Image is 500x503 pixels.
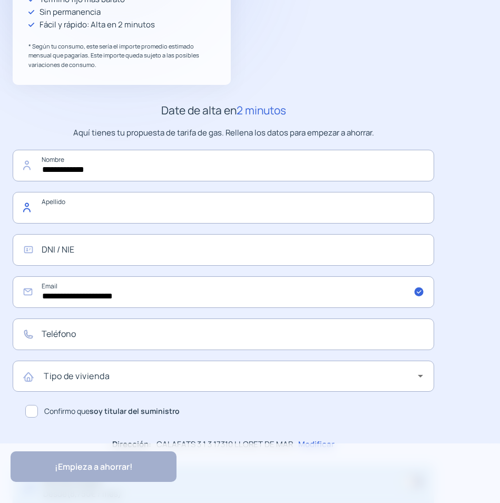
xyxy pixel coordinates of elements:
b: soy titular del suministro [90,406,180,416]
p: * Según tu consumo, este sería el importe promedio estimado mensual que pagarías. Este importe qu... [28,42,215,70]
p: Modificar [298,438,335,451]
p: Dirección: [112,438,151,451]
h2: Date de alta en [13,102,434,120]
span: Confirmo que [44,405,180,417]
p: CALAFATS 3 1 3 17310 LLORET DE MAR [156,438,293,451]
p: Fácil y rápido: Alta en 2 minutos [40,18,155,31]
mat-label: Tipo de vivienda [44,370,110,382]
p: Sin permanencia [40,6,101,18]
p: Aquí tienes tu propuesta de tarifa de gas. Rellena los datos para empezar a ahorrar. [13,127,434,139]
span: 2 minutos [237,103,286,118]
